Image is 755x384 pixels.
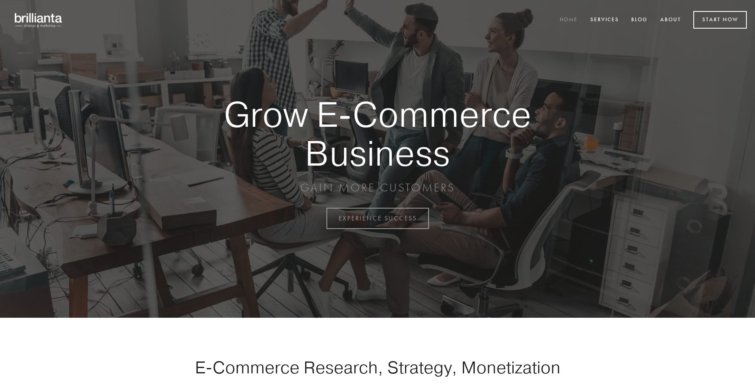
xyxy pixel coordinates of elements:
h1: E-Commerce Research, Strategy, Monetization [169,357,586,377]
a: Start Now [693,11,747,29]
p: GAIN MORE CUSTOMERS [195,180,560,195]
a: Home [554,13,583,27]
a: About [655,13,686,27]
strong: Grow E-Commerce Business [195,95,560,172]
img: brillianta - research, strategy, marketing [8,8,69,32]
a: Services [585,13,624,27]
a: EXPERIENCE SUCCESS [326,208,429,229]
a: Blog [626,13,653,27]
